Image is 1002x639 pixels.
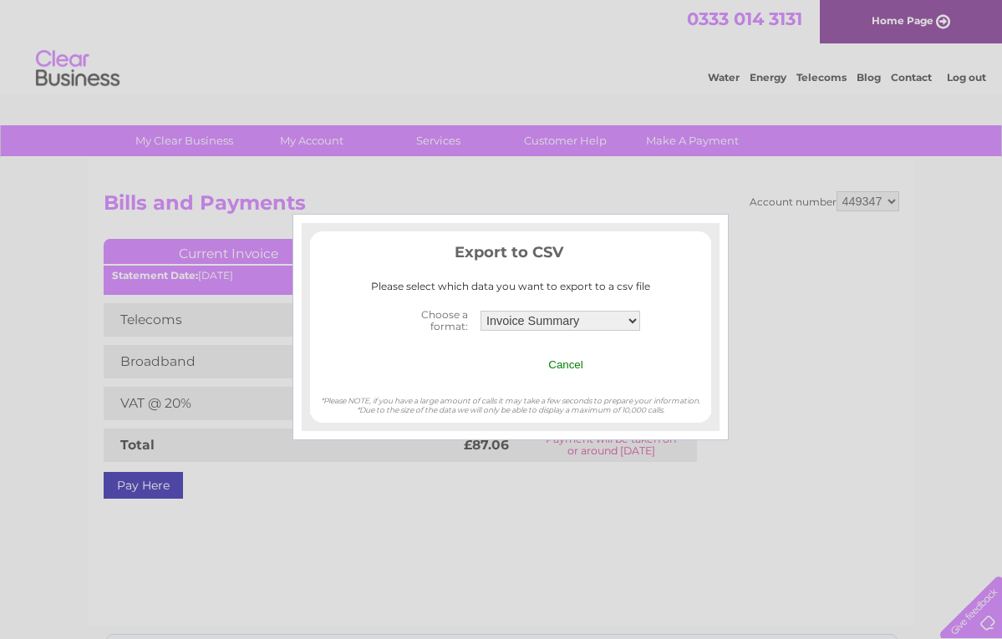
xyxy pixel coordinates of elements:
[891,71,932,84] a: Contact
[376,304,476,337] th: Choose a format:
[548,358,583,371] input: Cancel
[857,71,881,84] a: Blog
[796,71,847,84] a: Telecoms
[708,71,740,84] a: Water
[35,43,120,94] img: logo.png
[750,71,786,84] a: Energy
[310,241,711,270] h3: Export to CSV
[687,8,802,29] a: 0333 014 3131
[107,9,897,81] div: Clear Business is a trading name of Verastar Limited (registered in [GEOGRAPHIC_DATA] No. 3667643...
[310,380,711,414] div: *Please NOTE, if you have a large amount of calls it may take a few seconds to prepare your infor...
[947,71,986,84] a: Log out
[310,281,711,292] div: Please select which data you want to export to a csv file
